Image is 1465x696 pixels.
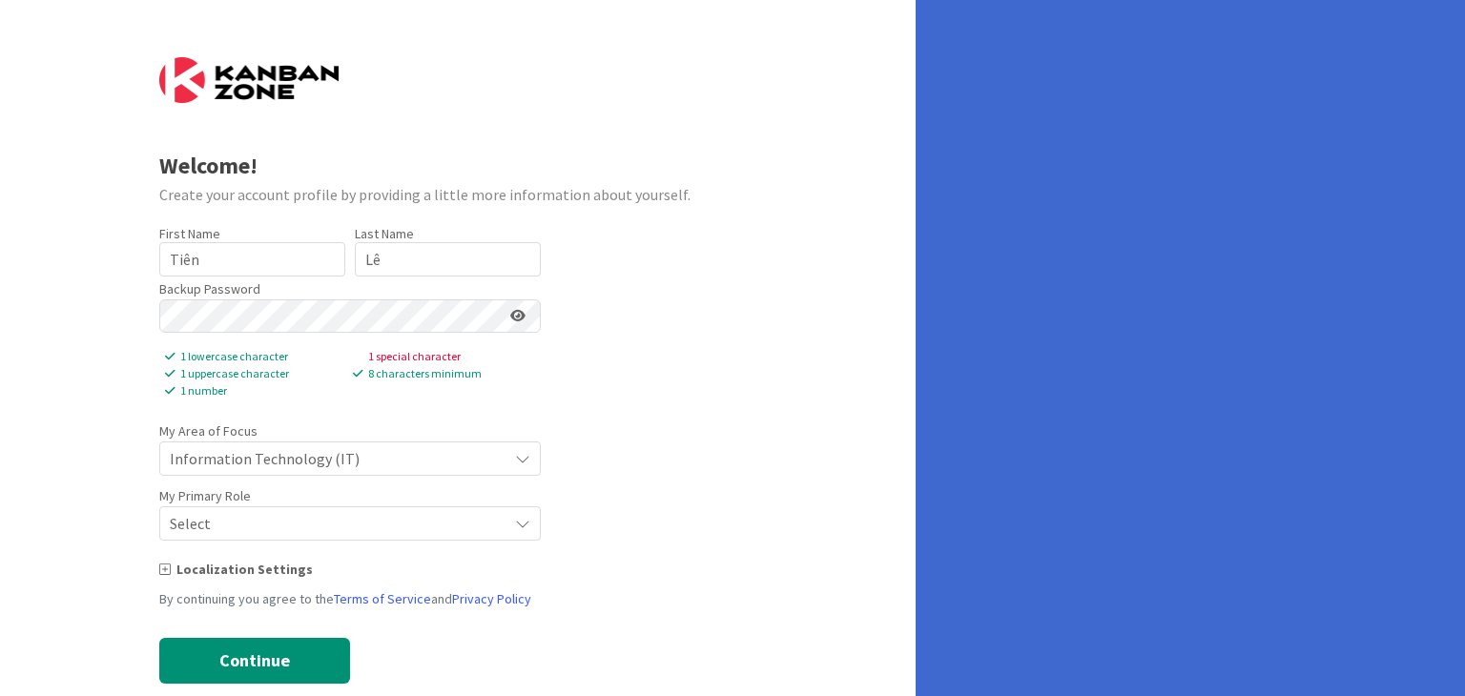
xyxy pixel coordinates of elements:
span: 1 special character [353,348,541,365]
button: Continue [159,638,350,684]
img: Kanban Zone [159,57,339,103]
div: Create your account profile by providing a little more information about yourself. [159,183,757,206]
span: 1 lowercase character [165,348,353,365]
div: Welcome! [159,149,757,183]
span: 1 number [165,382,353,399]
label: Last Name [355,225,414,242]
span: Select [170,510,498,537]
div: By continuing you agree to the and [159,589,757,609]
span: Information Technology (IT) [170,445,498,472]
label: First Name [159,225,220,242]
div: Localization Settings [159,560,757,580]
label: My Primary Role [159,486,251,506]
span: 1 uppercase character [165,365,353,382]
a: Terms of Service [334,590,431,607]
label: My Area of Focus [159,421,258,441]
span: 8 characters minimum [353,365,541,382]
a: Privacy Policy [452,590,531,607]
label: Backup Password [159,279,260,299]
